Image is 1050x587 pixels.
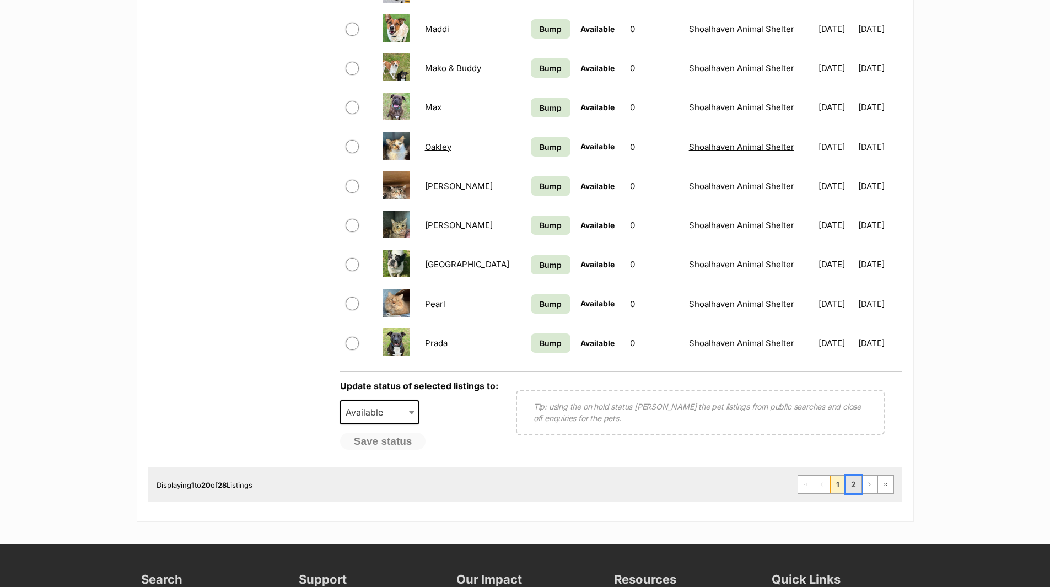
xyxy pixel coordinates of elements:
[814,49,857,87] td: [DATE]
[531,137,570,157] a: Bump
[689,220,794,230] a: Shoalhaven Animal Shelter
[626,285,683,323] td: 0
[340,400,419,424] span: Available
[540,337,562,349] span: Bump
[689,142,794,152] a: Shoalhaven Animal Shelter
[531,176,570,196] a: Bump
[580,260,615,269] span: Available
[540,141,562,153] span: Bump
[814,324,857,362] td: [DATE]
[689,63,794,73] a: Shoalhaven Animal Shelter
[689,338,794,348] a: Shoalhaven Animal Shelter
[878,476,893,493] a: Last page
[858,10,901,48] td: [DATE]
[814,10,857,48] td: [DATE]
[531,19,570,39] a: Bump
[858,128,901,166] td: [DATE]
[540,259,562,271] span: Bump
[425,102,441,112] a: Max
[689,299,794,309] a: Shoalhaven Animal Shelter
[814,128,857,166] td: [DATE]
[689,102,794,112] a: Shoalhaven Animal Shelter
[689,181,794,191] a: Shoalhaven Animal Shelter
[340,433,426,450] button: Save status
[191,481,195,489] strong: 1
[425,63,481,73] a: Mako & Buddy
[626,167,683,205] td: 0
[540,102,562,114] span: Bump
[531,294,570,314] a: Bump
[425,259,509,270] a: [GEOGRAPHIC_DATA]
[858,88,901,126] td: [DATE]
[798,475,894,494] nav: Pagination
[341,405,394,420] span: Available
[798,476,814,493] span: First page
[201,481,211,489] strong: 20
[218,481,227,489] strong: 28
[626,88,683,126] td: 0
[580,299,615,308] span: Available
[540,23,562,35] span: Bump
[540,62,562,74] span: Bump
[425,220,493,230] a: [PERSON_NAME]
[340,380,498,391] label: Update status of selected listings to:
[814,476,830,493] span: Previous page
[425,181,493,191] a: [PERSON_NAME]
[858,324,901,362] td: [DATE]
[858,245,901,283] td: [DATE]
[814,167,857,205] td: [DATE]
[531,333,570,353] a: Bump
[425,338,448,348] a: Prada
[540,219,562,231] span: Bump
[626,128,683,166] td: 0
[425,24,449,34] a: Maddi
[626,49,683,87] td: 0
[814,88,857,126] td: [DATE]
[580,63,615,73] span: Available
[531,98,570,117] a: Bump
[531,255,570,274] a: Bump
[858,49,901,87] td: [DATE]
[814,245,857,283] td: [DATE]
[580,24,615,34] span: Available
[626,324,683,362] td: 0
[425,142,451,152] a: Oakley
[626,10,683,48] td: 0
[689,259,794,270] a: Shoalhaven Animal Shelter
[531,216,570,235] a: Bump
[580,181,615,191] span: Available
[580,220,615,230] span: Available
[580,338,615,348] span: Available
[814,285,857,323] td: [DATE]
[580,142,615,151] span: Available
[540,298,562,310] span: Bump
[531,58,570,78] a: Bump
[425,299,445,309] a: Pearl
[626,206,683,244] td: 0
[858,167,901,205] td: [DATE]
[862,476,877,493] a: Next page
[157,481,252,489] span: Displaying to of Listings
[689,24,794,34] a: Shoalhaven Animal Shelter
[540,180,562,192] span: Bump
[858,206,901,244] td: [DATE]
[626,245,683,283] td: 0
[846,476,861,493] a: Page 2
[814,206,857,244] td: [DATE]
[534,401,867,424] p: Tip: using the on hold status [PERSON_NAME] the pet listings from public searches and close off e...
[580,103,615,112] span: Available
[830,476,846,493] span: Page 1
[858,285,901,323] td: [DATE]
